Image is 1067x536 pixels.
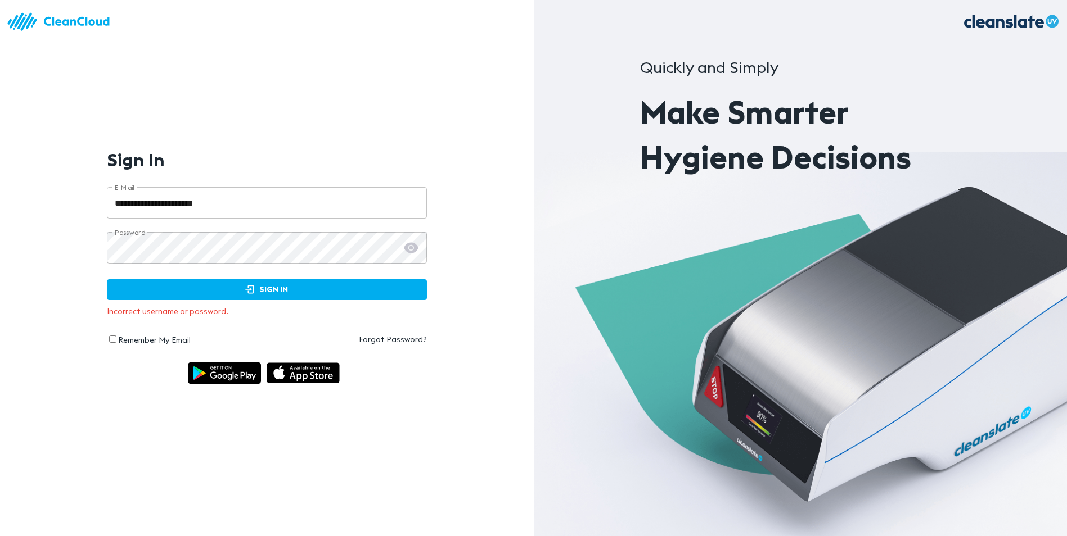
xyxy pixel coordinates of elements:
[640,90,960,180] p: Make Smarter Hygiene Decisions
[107,149,165,170] h1: Sign In
[107,279,427,300] button: Sign In
[107,300,427,322] div: Incorrect username or password.
[119,283,415,297] span: Sign In
[6,6,118,38] img: logo.83bc1f05.svg
[640,57,778,78] span: Quickly and Simply
[267,362,340,384] img: img_appstore.1cb18997.svg
[267,334,427,345] a: Forgot Password?
[188,362,261,384] img: img_android.ce55d1a6.svg
[118,335,191,345] label: Remember My Email
[955,6,1067,38] img: logo_.070fea6c.svg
